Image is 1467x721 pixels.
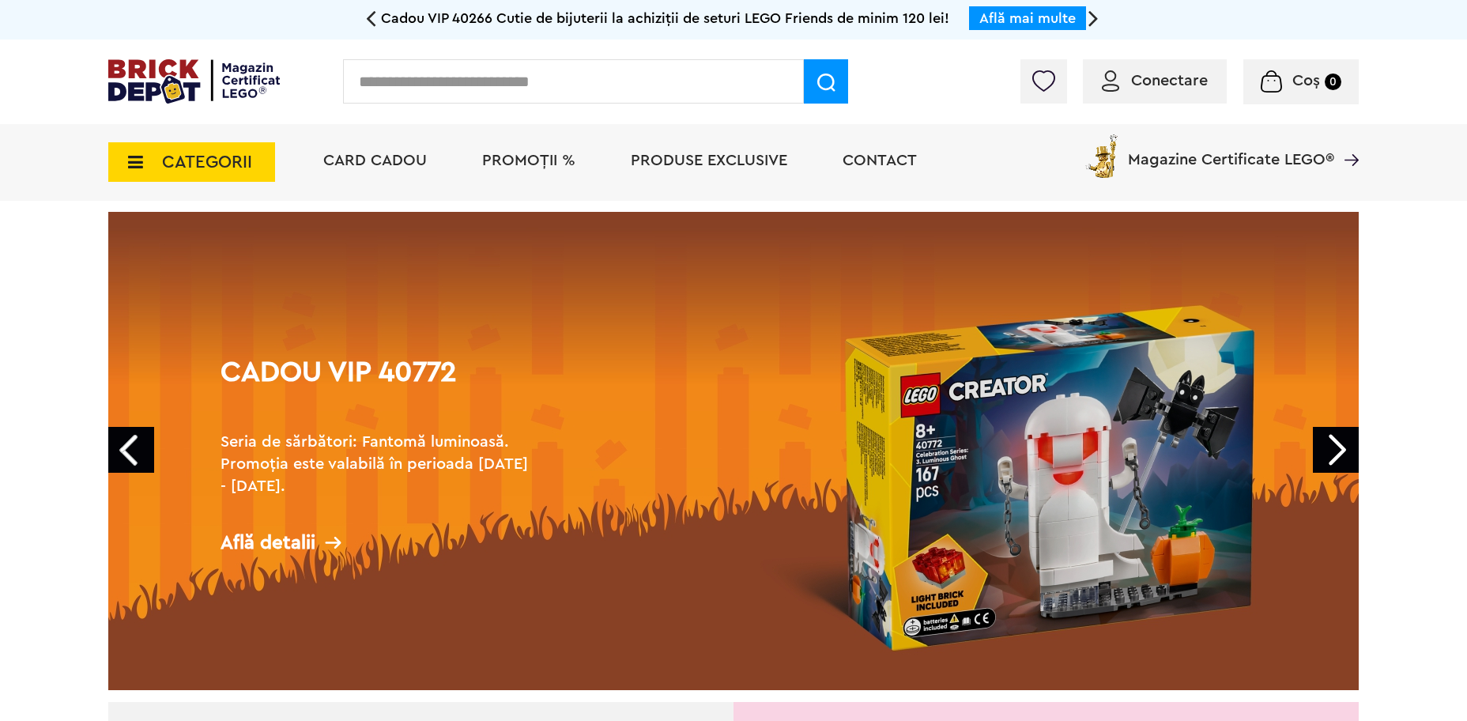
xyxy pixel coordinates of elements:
[108,212,1359,690] a: Cadou VIP 40772Seria de sărbători: Fantomă luminoasă. Promoția este valabilă în perioada [DATE] -...
[108,427,154,473] a: Prev
[221,431,537,497] h2: Seria de sărbători: Fantomă luminoasă. Promoția este valabilă în perioada [DATE] - [DATE].
[1292,73,1320,89] span: Coș
[381,11,949,25] span: Cadou VIP 40266 Cutie de bijuterii la achiziții de seturi LEGO Friends de minim 120 lei!
[1334,131,1359,147] a: Magazine Certificate LEGO®
[221,533,537,553] div: Află detalii
[221,358,537,415] h1: Cadou VIP 40772
[1102,73,1208,89] a: Conectare
[1131,73,1208,89] span: Conectare
[979,11,1076,25] a: Află mai multe
[1128,131,1334,168] span: Magazine Certificate LEGO®
[482,153,575,168] a: PROMOȚII %
[1313,427,1359,473] a: Next
[323,153,427,168] a: Card Cadou
[843,153,917,168] a: Contact
[1325,74,1341,90] small: 0
[631,153,787,168] a: Produse exclusive
[162,153,252,171] span: CATEGORII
